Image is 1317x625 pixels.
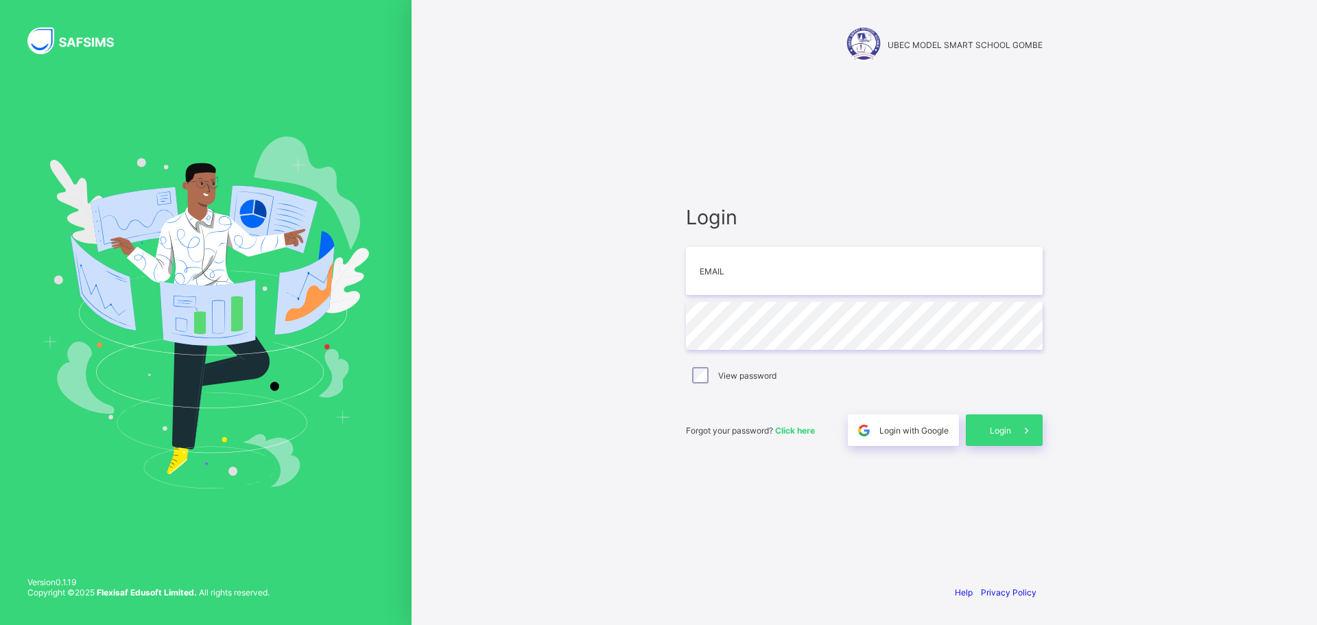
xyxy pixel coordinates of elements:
[27,587,270,598] span: Copyright © 2025 All rights reserved.
[27,27,130,54] img: SAFSIMS Logo
[97,587,197,598] strong: Flexisaf Edusoft Limited.
[27,577,270,587] span: Version 0.1.19
[686,205,1043,229] span: Login
[888,40,1043,50] span: UBEC MODEL SMART SCHOOL GOMBE
[990,425,1011,436] span: Login
[686,425,815,436] span: Forgot your password?
[981,587,1036,598] a: Privacy Policy
[856,423,872,438] img: google.396cfc9801f0270233282035f929180a.svg
[955,587,973,598] a: Help
[775,425,815,436] a: Click here
[718,370,776,381] label: View password
[43,137,369,488] img: Hero Image
[879,425,949,436] span: Login with Google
